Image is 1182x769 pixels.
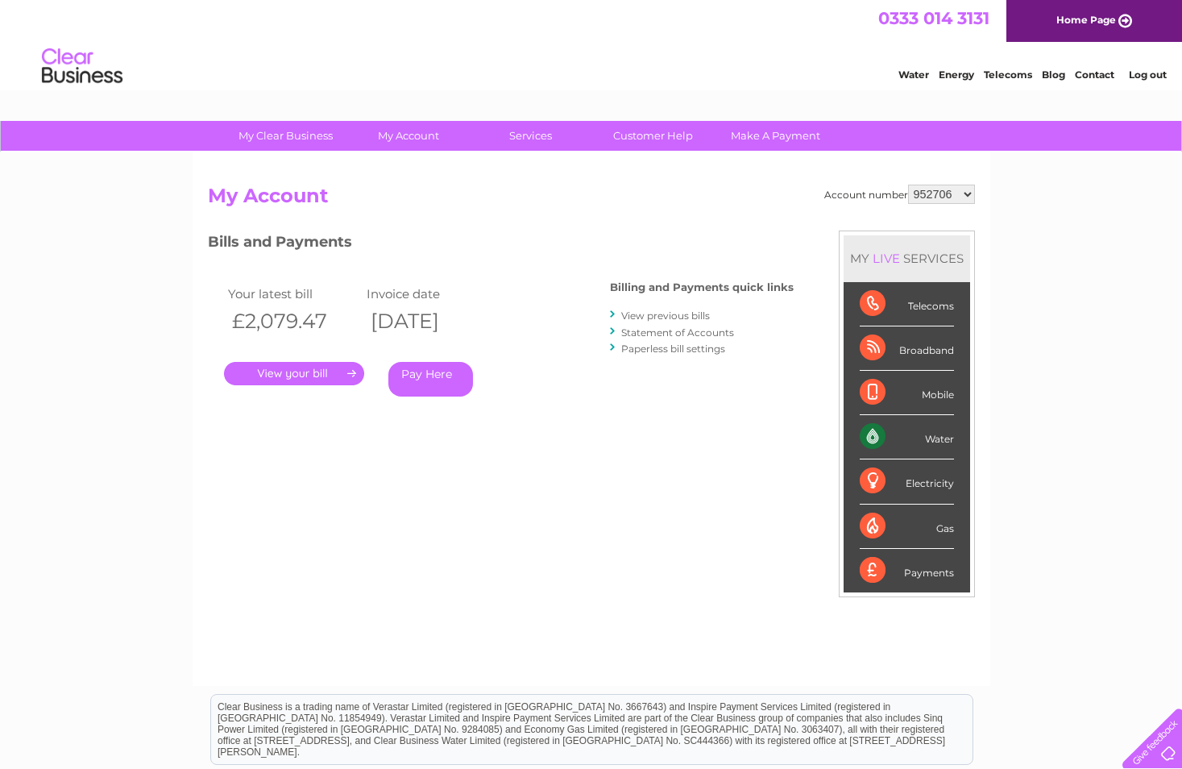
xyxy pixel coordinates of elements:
h2: My Account [208,185,975,215]
div: Broadband [860,326,954,371]
a: Energy [939,69,974,81]
a: Make A Payment [709,121,842,151]
a: Blog [1042,69,1065,81]
div: Payments [860,549,954,592]
a: My Account [342,121,475,151]
a: Water [898,69,929,81]
a: Paperless bill settings [621,343,725,355]
div: Water [860,415,954,459]
div: Electricity [860,459,954,504]
a: Log out [1129,69,1167,81]
a: . [224,362,364,385]
h4: Billing and Payments quick links [610,281,794,293]
div: Account number [824,185,975,204]
div: Mobile [860,371,954,415]
a: Telecoms [984,69,1032,81]
a: Pay Here [388,362,473,397]
a: View previous bills [621,310,710,322]
div: LIVE [869,251,903,266]
div: Clear Business is a trading name of Verastar Limited (registered in [GEOGRAPHIC_DATA] No. 3667643... [211,9,973,78]
th: [DATE] [363,305,502,338]
a: My Clear Business [219,121,352,151]
a: Contact [1075,69,1114,81]
td: Your latest bill [224,283,363,305]
a: Customer Help [587,121,720,151]
div: Gas [860,505,954,549]
a: Statement of Accounts [621,326,734,339]
div: Telecoms [860,282,954,326]
img: logo.png [41,42,123,91]
a: 0333 014 3131 [878,8,989,28]
h3: Bills and Payments [208,231,794,259]
th: £2,079.47 [224,305,363,338]
a: Services [464,121,597,151]
td: Invoice date [363,283,502,305]
div: MY SERVICES [844,235,970,281]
